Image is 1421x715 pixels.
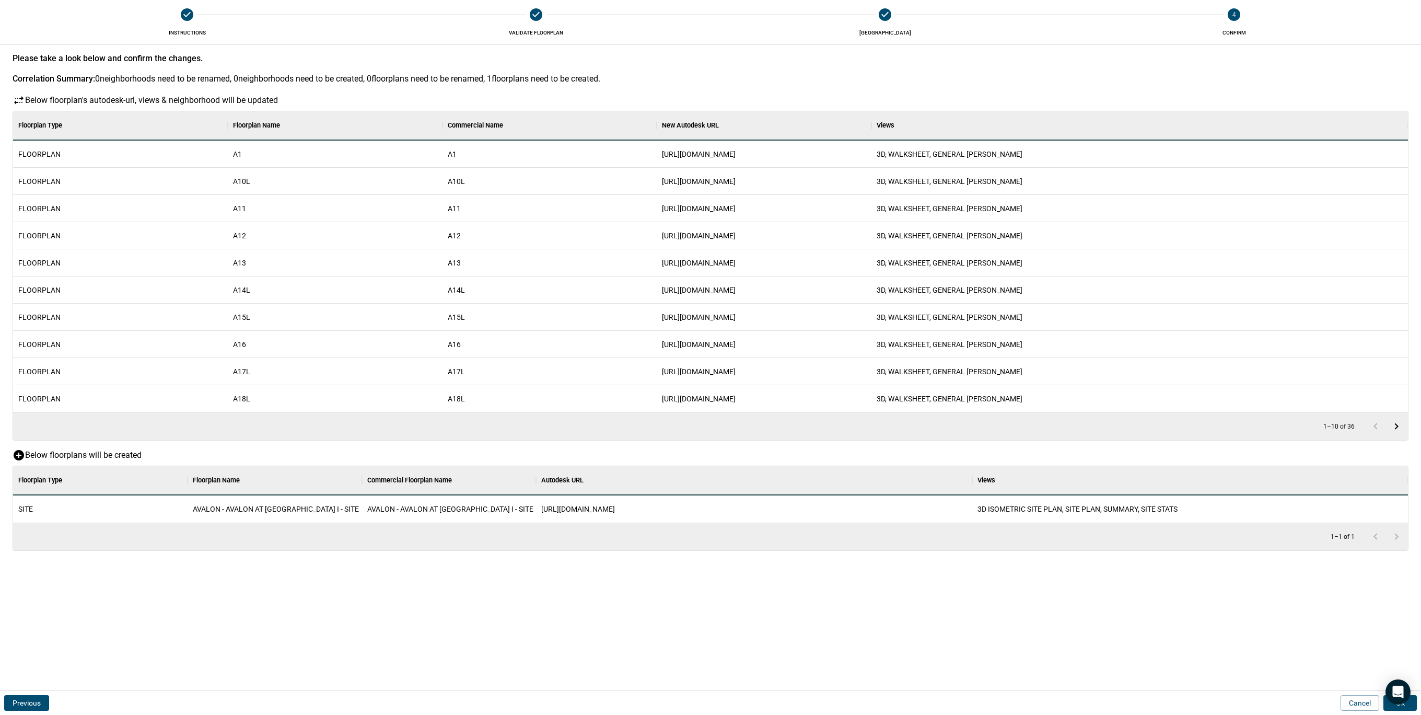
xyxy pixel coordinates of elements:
span: [GEOGRAPHIC_DATA] [715,29,1055,36]
span: FLOORPLAN [18,149,61,159]
span: A14L [233,285,250,295]
div: Views [871,111,1408,140]
p: Below floorplan's autodesk-url, views & neighborhood will be updated [25,94,278,107]
div: Commercial Name [442,111,657,140]
span: 3D ISOMETRIC SITE PLAN​, SITE PLAN, SUMMARY, SITE STATS [977,504,1178,514]
span: AVALON - AVALON AT [GEOGRAPHIC_DATA] I - SITE [193,504,359,514]
div: Commercial Name [448,111,503,140]
span: A1 [448,149,457,159]
div: Floorplan Name [193,466,240,495]
span: FLOORPLAN [18,366,61,377]
span: FLOORPLAN [18,258,61,268]
span: A1 [233,149,242,159]
span: A15L [233,312,250,322]
text: 4 [1232,11,1236,18]
span: A11 [448,203,461,214]
span: [URL][DOMAIN_NAME] [662,285,736,295]
div: Views [877,111,894,140]
span: [URL][DOMAIN_NAME] [662,203,736,214]
div: New Autodesk URL [657,111,871,140]
div: Please take a look below and confirm the changes. [13,53,1408,63]
div: Open Intercom Messenger [1385,679,1411,705]
span: [URL][DOMAIN_NAME] [662,339,736,350]
span: FLOORPLAN [18,339,61,350]
span: [URL][DOMAIN_NAME] [662,149,736,159]
span: FLOORPLAN [18,176,61,187]
span: Instructions [17,29,357,36]
span: FLOORPLAN [18,312,61,322]
span: A16 [233,339,246,350]
span: A12 [233,230,246,241]
p: 1–1 of 1 [1331,534,1355,540]
div: Autodesk URL [541,466,584,495]
span: A13 [233,258,246,268]
span: Validate FLOORPLAN [366,29,706,36]
span: AVALON - AVALON AT [GEOGRAPHIC_DATA] I - SITE [367,504,533,514]
span: 3D, WALKSHEET, GENERAL [PERSON_NAME] [877,230,1022,241]
span: 3D, WALKSHEET, GENERAL [PERSON_NAME] [877,285,1022,295]
div: Floorplan Type [13,466,188,495]
div: Floorplan Type [18,111,62,140]
div: New Autodesk URL [662,111,719,140]
span: [URL][DOMAIN_NAME] [541,504,615,514]
span: [URL][DOMAIN_NAME] [662,312,736,322]
span: 3D, WALKSHEET, GENERAL [PERSON_NAME] [877,149,1022,159]
div: Views [972,466,1408,495]
div: Commercial Floorplan Name [367,466,452,495]
span: Confirm [1064,29,1404,36]
span: [URL][DOMAIN_NAME] [662,230,736,241]
span: A18L [233,394,250,404]
span: 3D, WALKSHEET, GENERAL [PERSON_NAME] [877,394,1022,404]
span: 3D, WALKSHEET, GENERAL [PERSON_NAME] [877,366,1022,377]
span: 0 neighborhoods need to be renamed, 0 neighborhoods need to be created, 0 floorplans need to be r... [95,74,600,84]
span: 3D, WALKSHEET, GENERAL [PERSON_NAME] [877,258,1022,268]
button: Previous [4,695,49,711]
span: A10L [233,176,250,187]
span: A10L [448,176,465,187]
span: FLOORPLAN [18,203,61,214]
div: Views [977,466,995,495]
span: FLOORPLAN [18,230,61,241]
div: Correlation Summary: [13,74,95,84]
div: Floorplan Name [233,111,280,140]
div: Commercial Floorplan Name [362,466,537,495]
span: 3D, WALKSHEET, GENERAL [PERSON_NAME] [877,339,1022,350]
span: A18L [448,394,465,404]
span: [URL][DOMAIN_NAME] [662,258,736,268]
span: [URL][DOMAIN_NAME] [662,394,736,404]
div: Autodesk URL [536,466,972,495]
span: A17L [233,366,250,377]
button: Ok [1383,695,1417,711]
span: A17L [448,366,465,377]
span: A15L [448,312,465,322]
span: SITE [18,504,33,514]
span: FLOORPLAN [18,394,61,404]
span: 3D, WALKSHEET, GENERAL [PERSON_NAME] [877,203,1022,214]
p: Below floorplans will be created [25,449,142,462]
button: Cancel [1341,695,1379,711]
div: Floorplan Name [228,111,442,140]
span: 3D, WALKSHEET, GENERAL [PERSON_NAME] [877,176,1022,187]
span: A13 [448,258,461,268]
button: Go to next page [1386,416,1407,437]
span: A14L [448,285,465,295]
span: A16 [448,339,461,350]
span: FLOORPLAN [18,285,61,295]
div: Floorplan Type [18,466,62,495]
span: [URL][DOMAIN_NAME] [662,176,736,187]
span: A11 [233,203,246,214]
div: Floorplan Type [13,111,228,140]
span: 3D, WALKSHEET, GENERAL [PERSON_NAME] [877,312,1022,322]
span: [URL][DOMAIN_NAME] [662,366,736,377]
p: 1–10 of 36 [1323,423,1355,430]
span: A12 [448,230,461,241]
div: Floorplan Name [188,466,362,495]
